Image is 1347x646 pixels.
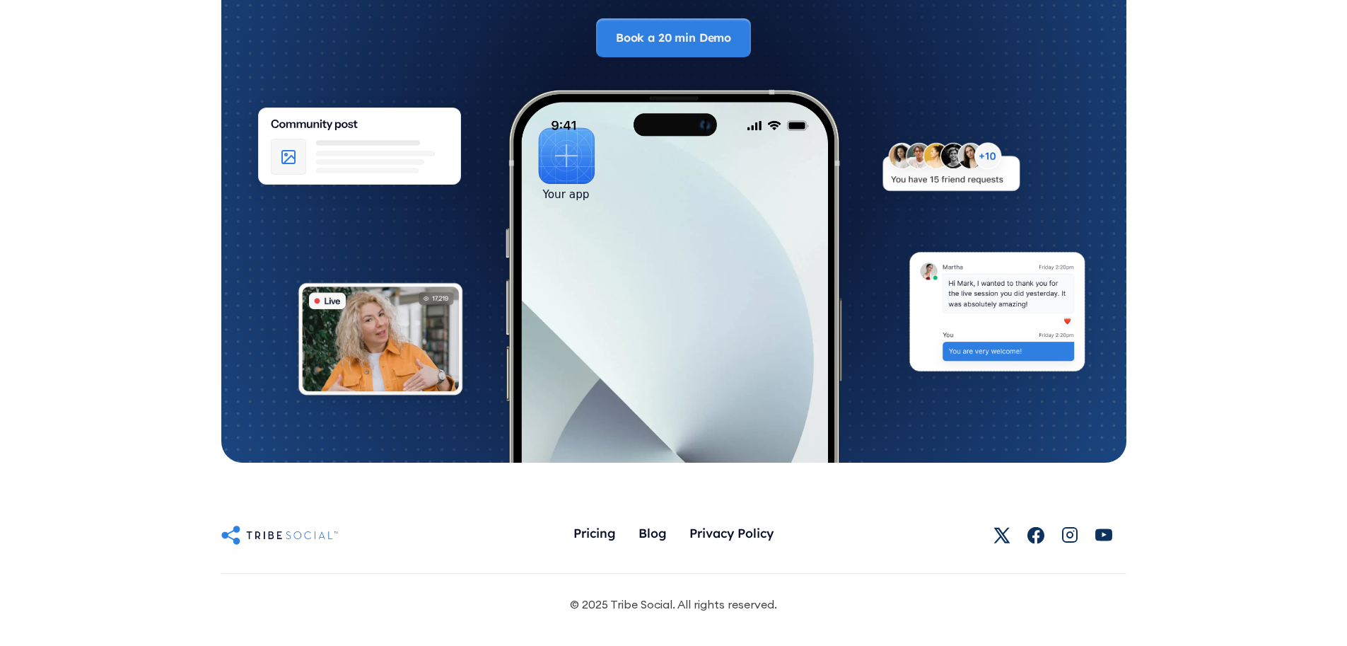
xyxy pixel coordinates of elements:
a: Privacy Policy [678,519,785,550]
div: © 2025 Tribe Social. All rights reserved. [570,596,777,612]
a: Blog [627,519,678,550]
img: An illustration of Live video [284,272,477,413]
div: Pricing [573,525,616,541]
img: Untitled UI logotext [221,524,339,546]
a: Book a 20 min Demo [596,18,751,57]
div: Privacy Policy [689,525,774,541]
div: Blog [638,525,667,541]
a: Untitled UI logotext [221,524,354,546]
img: An illustration of Community Feed [239,94,480,209]
img: An illustration of New friends requests [866,131,1036,212]
a: Pricing [562,519,627,550]
img: An illustration of chat [895,242,1099,389]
